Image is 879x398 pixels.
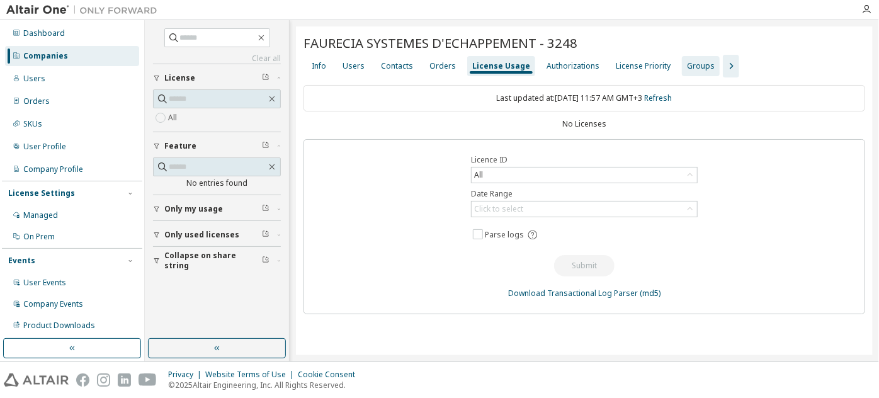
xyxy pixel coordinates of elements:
[381,61,413,71] div: Contacts
[164,230,239,240] span: Only used licenses
[23,232,55,242] div: On Prem
[76,373,89,387] img: facebook.svg
[23,278,66,288] div: User Events
[472,61,530,71] div: License Usage
[8,256,35,266] div: Events
[262,204,269,214] span: Clear filter
[472,168,697,183] div: All
[303,119,865,129] div: No Licenses
[153,132,281,160] button: Feature
[343,61,365,71] div: Users
[8,188,75,198] div: License Settings
[547,61,599,71] div: Authorizations
[23,321,95,331] div: Product Downloads
[23,119,42,129] div: SKUs
[474,204,523,214] div: Click to select
[23,51,68,61] div: Companies
[23,28,65,38] div: Dashboard
[262,256,269,266] span: Clear filter
[168,370,205,380] div: Privacy
[118,373,131,387] img: linkedin.svg
[640,288,661,298] a: (md5)
[164,73,195,83] span: License
[429,61,456,71] div: Orders
[139,373,157,387] img: youtube.svg
[23,74,45,84] div: Users
[97,373,110,387] img: instagram.svg
[23,299,83,309] div: Company Events
[262,73,269,83] span: Clear filter
[472,202,697,217] div: Click to select
[164,141,196,151] span: Feature
[153,221,281,249] button: Only used licenses
[471,189,698,199] label: Date Range
[616,61,671,71] div: License Priority
[312,61,326,71] div: Info
[153,64,281,92] button: License
[23,96,50,106] div: Orders
[153,54,281,64] a: Clear all
[508,288,638,298] a: Download Transactional Log Parser
[298,370,363,380] div: Cookie Consent
[6,4,164,16] img: Altair One
[262,141,269,151] span: Clear filter
[303,34,577,52] span: FAURECIA SYSTEMES D'ECHAPPEMENT - 3248
[23,142,66,152] div: User Profile
[485,230,525,240] span: Parse logs
[153,178,281,188] div: No entries found
[262,230,269,240] span: Clear filter
[687,61,715,71] div: Groups
[168,110,179,125] label: All
[23,210,58,220] div: Managed
[303,85,865,111] div: Last updated at: [DATE] 11:57 AM GMT+3
[23,164,83,174] div: Company Profile
[153,247,281,275] button: Collapse on share string
[554,255,615,276] button: Submit
[164,251,262,271] span: Collapse on share string
[472,168,485,182] div: All
[645,93,672,103] a: Refresh
[4,373,69,387] img: altair_logo.svg
[168,380,363,390] p: © 2025 Altair Engineering, Inc. All Rights Reserved.
[164,204,223,214] span: Only my usage
[153,195,281,223] button: Only my usage
[471,155,698,165] label: Licence ID
[205,370,298,380] div: Website Terms of Use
